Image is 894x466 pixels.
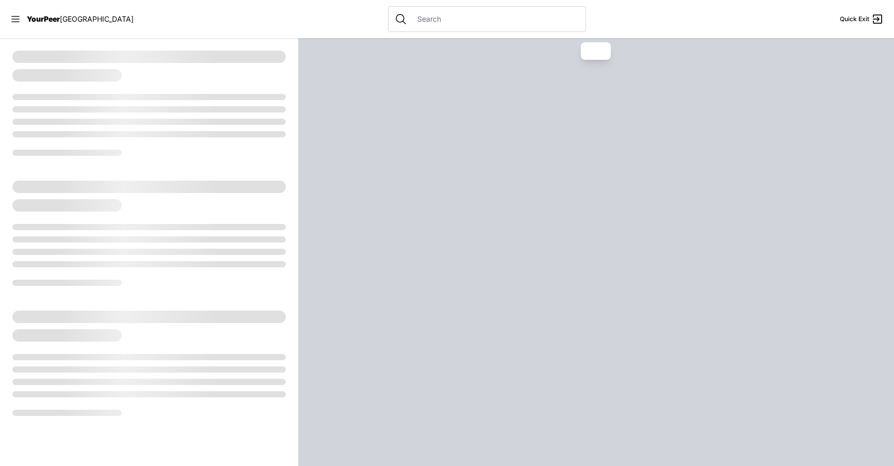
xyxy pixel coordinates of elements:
input: Search [411,14,579,24]
span: YourPeer [27,14,60,23]
span: Quick Exit [840,15,869,23]
a: YourPeer[GEOGRAPHIC_DATA] [27,16,134,22]
a: Quick Exit [840,13,884,25]
span: [GEOGRAPHIC_DATA] [60,14,134,23]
